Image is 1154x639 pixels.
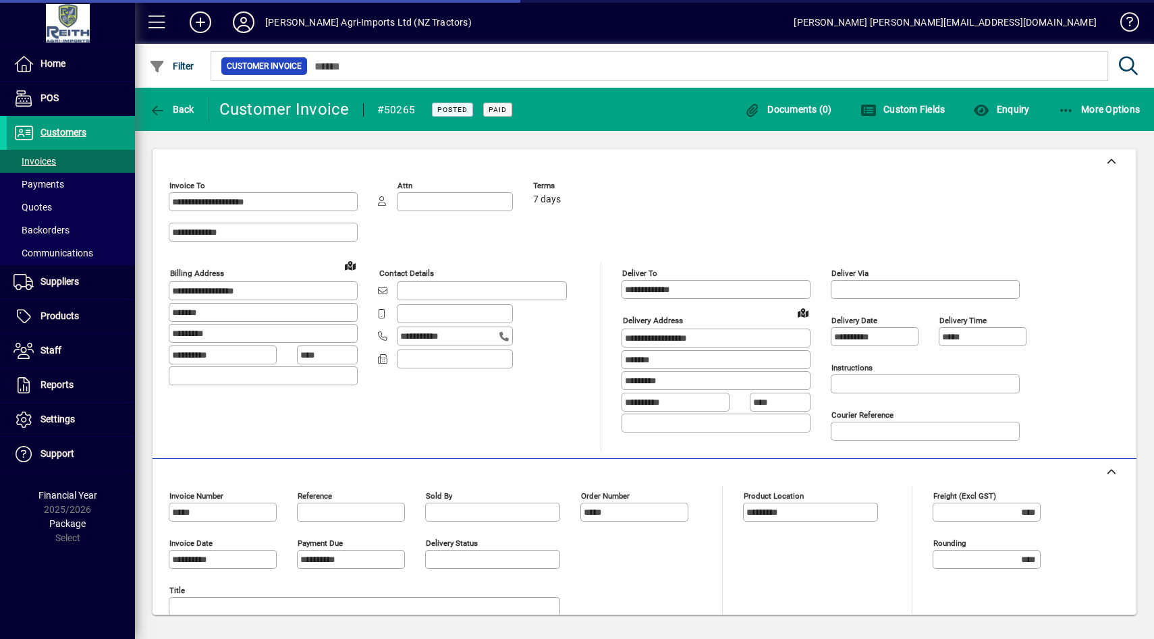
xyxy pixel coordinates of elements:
span: Communications [13,248,93,258]
span: Settings [40,414,75,424]
span: Reports [40,379,74,390]
span: Quotes [13,202,52,213]
span: Customers [40,127,86,138]
mat-label: Deliver To [622,269,657,278]
span: Products [40,310,79,321]
div: [PERSON_NAME] Agri-Imports Ltd (NZ Tractors) [265,11,472,33]
mat-label: Invoice date [169,538,213,548]
span: Documents (0) [744,104,832,115]
span: More Options [1058,104,1141,115]
a: Staff [7,334,135,368]
a: Communications [7,242,135,265]
a: Home [7,47,135,81]
a: Payments [7,173,135,196]
span: Back [149,104,194,115]
a: Knowledge Base [1110,3,1137,47]
div: Customer Invoice [219,99,350,120]
span: Payments [13,179,64,190]
span: Staff [40,345,61,356]
a: Settings [7,403,135,437]
a: View on map [792,302,814,323]
mat-label: Payment due [298,538,343,548]
button: Back [146,97,198,121]
span: Package [49,518,86,529]
button: Enquiry [970,97,1033,121]
mat-label: Order number [581,491,630,501]
mat-label: Deliver via [831,269,869,278]
button: Add [179,10,222,34]
span: Custom Fields [860,104,945,115]
button: Custom Fields [857,97,949,121]
mat-label: Delivery status [426,538,478,548]
mat-label: Instructions [831,363,873,372]
button: Profile [222,10,265,34]
mat-label: Courier Reference [831,410,894,420]
div: [PERSON_NAME] [PERSON_NAME][EMAIL_ADDRESS][DOMAIN_NAME] [794,11,1097,33]
span: POS [40,92,59,103]
mat-label: Invoice number [169,491,223,501]
span: Financial Year [38,490,97,501]
a: Invoices [7,150,135,173]
span: Customer Invoice [227,59,302,73]
span: Posted [437,105,468,114]
span: Enquiry [973,104,1029,115]
a: Quotes [7,196,135,219]
span: 7 days [533,194,561,205]
button: Documents (0) [741,97,835,121]
app-page-header-button: Back [135,97,209,121]
mat-label: Invoice To [169,181,205,190]
span: Home [40,58,65,69]
mat-label: Sold by [426,491,452,501]
span: Backorders [13,225,70,235]
span: Filter [149,61,194,72]
a: POS [7,82,135,115]
div: #50265 [377,99,416,121]
mat-label: Rounding [933,538,966,548]
a: Products [7,300,135,333]
span: Support [40,448,74,459]
mat-label: Reference [298,491,332,501]
a: Support [7,437,135,471]
mat-label: Product location [744,491,804,501]
a: Reports [7,368,135,402]
a: Suppliers [7,265,135,299]
mat-label: Title [169,586,185,595]
span: Invoices [13,156,56,167]
mat-label: Freight (excl GST) [933,491,996,501]
span: Suppliers [40,276,79,287]
mat-label: Delivery date [831,316,877,325]
button: Filter [146,54,198,78]
mat-label: Delivery time [939,316,987,325]
span: Terms [533,182,614,190]
button: More Options [1055,97,1144,121]
a: Backorders [7,219,135,242]
a: View on map [339,254,361,276]
mat-label: Attn [397,181,412,190]
span: Paid [489,105,507,114]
